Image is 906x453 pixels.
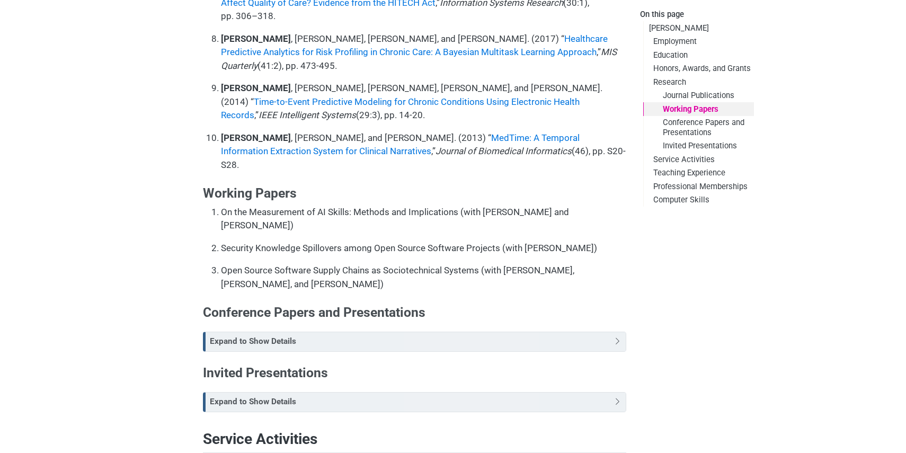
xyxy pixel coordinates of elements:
[643,180,753,193] a: Professional Memberships
[203,185,626,201] h3: Working Papers
[643,116,753,139] a: Conference Papers and Presentations
[643,62,753,75] a: Honors, Awards, and Grants
[221,96,580,121] a: Time-to-Event Predictive Modeling for Chronic Conditions Using Electronic Health Records
[206,332,626,351] div: Toggle callout
[643,89,753,102] a: Journal Publications
[640,10,754,20] h2: On this page
[221,264,626,291] p: Open Source Software Supply Chains as Sociotechnical Systems (with [PERSON_NAME], [PERSON_NAME], ...
[221,83,291,93] strong: [PERSON_NAME]
[221,33,291,44] strong: [PERSON_NAME]
[203,365,626,381] h3: Invited Presentations
[221,242,626,255] p: Security Knowledge Spillovers among Open Source Software Projects (with [PERSON_NAME])
[221,47,617,71] em: MIS Quarterly
[203,305,626,321] h3: Conference Papers and Presentations
[643,102,753,116] a: Working Papers
[643,75,753,88] a: Research
[221,206,626,233] p: On the Measurement of AI Skills: Methods and Implications (with [PERSON_NAME] and [PERSON_NAME])
[643,139,753,153] a: Invited Presentations
[210,396,611,408] div: Expand to Show Details
[643,35,753,48] a: Employment
[203,332,626,352] div: Expand to Show Details
[210,335,611,348] div: Expand to Show Details
[221,32,626,73] p: , [PERSON_NAME], [PERSON_NAME], and [PERSON_NAME]. (2017) “ ,” (41:2), pp. 473-495.
[643,21,753,34] a: [PERSON_NAME]
[221,132,291,143] strong: [PERSON_NAME]
[221,131,626,172] p: , [PERSON_NAME], and [PERSON_NAME]. (2013) “ ,” (46), pp. S20-S28.
[206,393,626,412] div: Toggle callout
[203,392,626,412] div: Expand to Show Details
[436,146,572,156] em: Journal of Biomedical Informatics
[221,82,626,122] p: , [PERSON_NAME], [PERSON_NAME], [PERSON_NAME], and [PERSON_NAME]. (2014) “ ,” (29:3), pp. 14-20.
[203,430,626,453] h2: Service Activities
[643,48,753,61] a: Education
[643,166,753,180] a: Teaching Experience
[643,193,753,207] a: Computer Skills
[643,153,753,166] a: Service Activities
[259,110,356,120] em: IEEE Intelligent Systems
